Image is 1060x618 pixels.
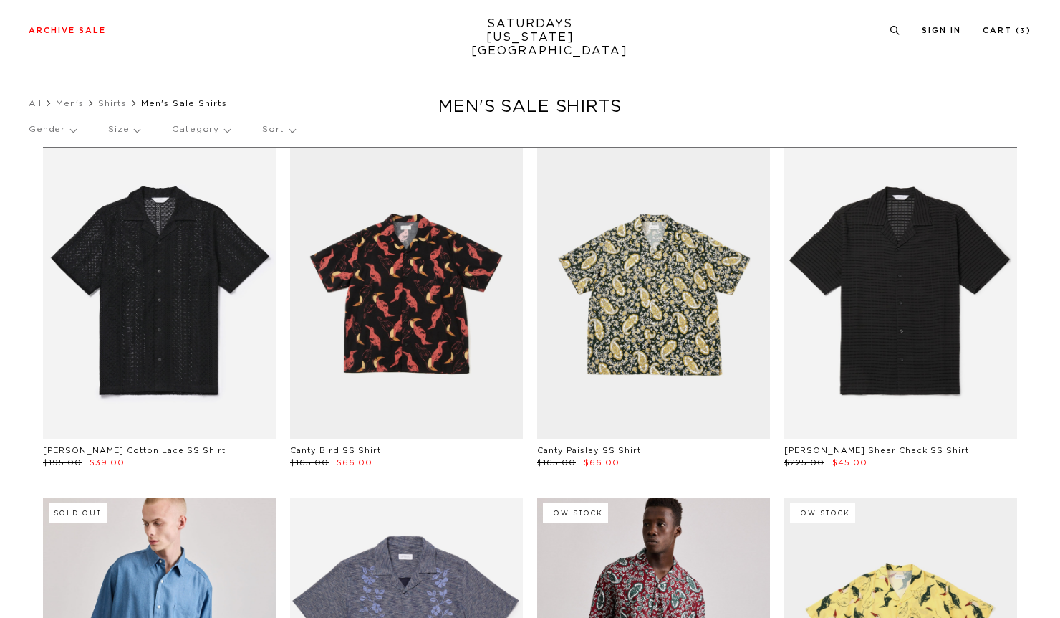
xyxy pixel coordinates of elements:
span: $66.00 [584,459,620,467]
a: Canty Paisley SS Shirt [537,447,641,455]
a: [PERSON_NAME] Sheer Check SS Shirt [784,447,969,455]
div: Sold Out [49,503,107,523]
div: Low Stock [543,503,608,523]
p: Gender [29,113,76,146]
a: SATURDAYS[US_STATE][GEOGRAPHIC_DATA] [471,17,589,58]
p: Sort [262,113,294,146]
span: $225.00 [784,459,824,467]
span: $45.00 [832,459,867,467]
div: Low Stock [790,503,855,523]
p: Size [108,113,140,146]
span: Men's Sale Shirts [141,99,227,108]
a: Cart (3) [983,27,1031,34]
a: Men's [56,99,84,108]
a: Sign In [922,27,961,34]
span: $165.00 [290,459,329,467]
span: $165.00 [537,459,576,467]
p: Category [172,113,230,146]
small: 3 [1021,28,1026,34]
span: $195.00 [43,459,82,467]
a: Canty Bird SS Shirt [290,447,381,455]
a: [PERSON_NAME] Cotton Lace SS Shirt [43,447,226,455]
a: Archive Sale [29,27,106,34]
a: All [29,99,42,108]
span: $66.00 [337,459,372,467]
a: Shirts [98,99,127,108]
span: $39.00 [90,459,125,467]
